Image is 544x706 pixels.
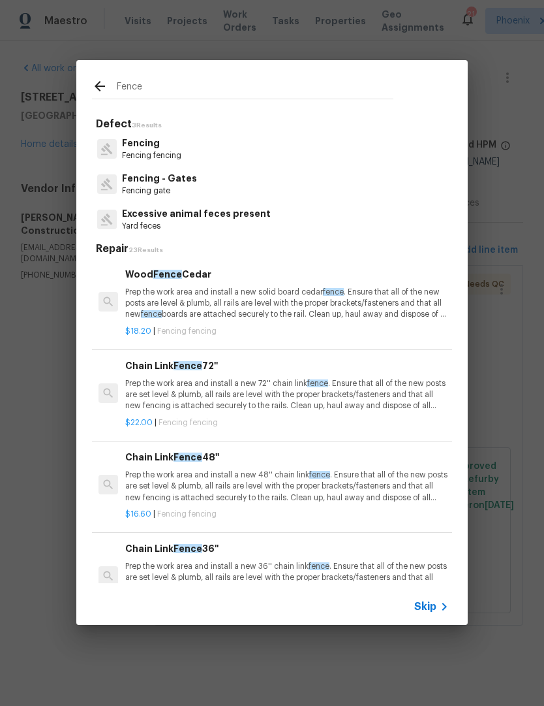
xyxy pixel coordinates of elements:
[125,561,449,594] p: Prep the work area and install a new 36'' chain link . Ensure that all of the new posts are set l...
[125,417,449,428] p: |
[128,247,163,253] span: 23 Results
[125,326,449,337] p: |
[122,150,181,161] p: Fencing fencing
[132,122,162,129] span: 3 Results
[117,78,393,98] input: Search issues or repairs
[122,136,181,150] p: Fencing
[125,470,449,503] p: Prep the work area and install a new 48'' chain link . Ensure that all of the new posts are set l...
[309,562,329,570] span: fence
[174,361,202,370] span: Fence
[122,185,197,197] p: Fencing gate
[125,287,449,320] p: Prep the work area and install a new solid board cedar . Ensure that all of the new posts are lev...
[96,118,452,131] h5: Defect
[125,327,151,335] span: $18.20
[174,544,202,553] span: Fence
[323,288,344,296] span: fence
[125,510,151,518] span: $16.60
[307,379,328,387] span: fence
[159,419,218,426] span: Fencing fencing
[141,310,162,318] span: fence
[96,242,452,256] h5: Repair
[125,450,449,464] h6: Chain Link 48''
[125,378,449,411] p: Prep the work area and install a new 72'' chain link . Ensure that all of the new posts are set l...
[174,453,202,462] span: Fence
[122,207,271,221] p: Excessive animal feces present
[153,270,182,279] span: Fence
[125,267,449,281] h6: Wood Cedar
[125,509,449,520] p: |
[414,600,436,613] span: Skip
[157,327,217,335] span: Fencing fencing
[125,541,449,556] h6: Chain Link 36''
[125,419,153,426] span: $22.00
[125,359,449,373] h6: Chain Link 72''
[309,471,330,479] span: fence
[122,172,197,185] p: Fencing - Gates
[157,510,217,518] span: Fencing fencing
[122,221,271,232] p: Yard feces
